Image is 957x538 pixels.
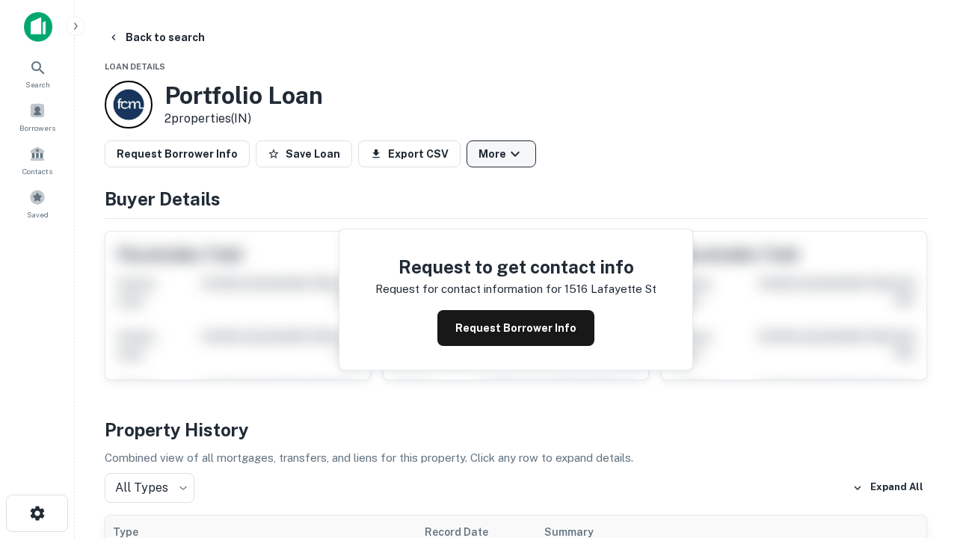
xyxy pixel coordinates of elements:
h4: Request to get contact info [375,253,656,280]
span: Borrowers [19,122,55,134]
button: Save Loan [256,140,352,167]
button: Request Borrower Info [437,310,594,346]
p: 1516 lafayette st [564,280,656,298]
div: All Types [105,473,194,503]
span: Saved [27,208,49,220]
a: Search [4,53,70,93]
button: Request Borrower Info [105,140,250,167]
iframe: Chat Widget [882,371,957,442]
p: Combined view of all mortgages, transfers, and liens for this property. Click any row to expand d... [105,449,927,467]
p: Request for contact information for [375,280,561,298]
img: capitalize-icon.png [24,12,52,42]
span: Contacts [22,165,52,177]
p: 2 properties (IN) [164,110,323,128]
a: Contacts [4,140,70,180]
h4: Buyer Details [105,185,927,212]
button: Back to search [102,24,211,51]
span: Search [25,78,50,90]
span: Loan Details [105,62,165,71]
button: More [467,140,536,167]
button: Expand All [849,477,927,499]
a: Borrowers [4,96,70,137]
h4: Property History [105,416,927,443]
a: Saved [4,183,70,223]
button: Export CSV [358,140,461,167]
h3: Portfolio Loan [164,81,323,110]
